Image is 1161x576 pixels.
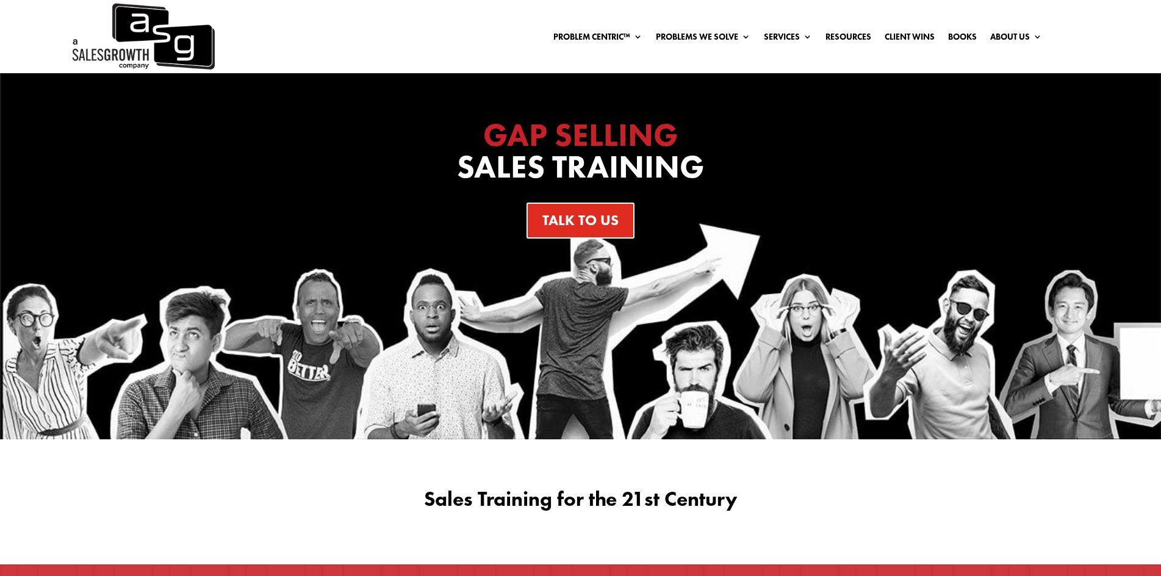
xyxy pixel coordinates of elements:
a: Problems We Solve [656,32,750,46]
a: Client Wins [885,32,935,46]
h1: Sales Training [337,119,825,190]
span: GAP SELLING [483,114,678,156]
a: Resources [825,32,871,46]
a: Problem Centric™ [553,32,642,46]
a: About Us [990,32,1042,46]
a: Services [764,32,812,46]
a: Talk To Us [527,203,634,239]
span: Sales Training for the 21st Century [424,486,738,512]
a: Books [948,32,977,46]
